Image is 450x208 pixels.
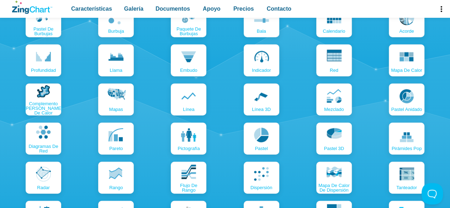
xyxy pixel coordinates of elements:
font: pastel de burbujas [33,26,53,36]
a: pastel 3D [316,123,352,155]
a: calendario [316,5,352,37]
a: rango [98,162,134,194]
font: bala [257,28,266,34]
font: pastel anidado [391,107,422,112]
a: Pareto [98,123,134,155]
font: Documentos [155,6,190,12]
font: mezclado [324,107,344,112]
a: Logotipo de ZingChart. Haga clic para volver a la página de inicio. [12,1,52,14]
a: red [316,44,352,76]
font: pastel [255,146,268,151]
a: burbuja [98,5,134,37]
font: Galería [124,6,143,12]
a: indicador [244,44,279,76]
font: embudo [180,68,197,73]
iframe: Activar/desactivar soporte al cliente [422,183,443,204]
a: línea [171,84,206,116]
font: Línea 3D [252,107,271,112]
font: profundidad [31,68,56,73]
a: flujo de rango [171,162,206,194]
a: llama [98,44,134,76]
a: mezclado [316,84,352,116]
font: indicador [252,68,271,73]
font: Complemento [PERSON_NAME] de calor [25,101,63,116]
font: Precios [233,6,254,12]
a: Mapa de calor [389,44,424,76]
font: Apoyo [203,6,221,12]
a: Diagramas de red [26,123,61,155]
font: Diagramas de red [29,144,58,154]
a: pictografía [171,123,206,155]
font: flujo de rango [180,183,197,193]
a: pastel [244,123,279,155]
font: Contacto [267,6,291,12]
a: mapas [98,84,134,116]
font: Radar [37,185,49,190]
font: pirámides pop [392,146,422,151]
a: pastel de burbujas [26,5,61,37]
font: dispersión [250,185,272,190]
a: paquete de burbujas [171,5,206,37]
font: red [330,68,338,73]
a: Línea 3D [244,84,279,116]
font: Pareto [109,146,123,151]
font: calendario [323,28,345,34]
font: línea [183,107,195,112]
font: acorde [399,28,414,34]
a: embudo [171,44,206,76]
a: dispersión [244,162,279,194]
a: pastel anidado [389,84,424,116]
font: pastel 3D [324,146,344,151]
font: Mapa de calor [391,68,422,73]
font: llama [110,68,122,73]
font: Características [71,6,112,12]
a: acorde [389,5,424,37]
a: Complemento [PERSON_NAME] de calor [26,84,61,116]
font: rango [109,185,123,190]
a: profundidad [26,44,61,76]
font: mapa de calor de dispersión [318,183,349,193]
font: paquete de burbujas [176,26,201,36]
font: tanteador [396,185,417,190]
a: pirámides pop [389,123,424,155]
font: pictografía [178,146,200,151]
font: mapas [109,107,123,112]
a: Radar [26,162,61,194]
font: burbuja [108,28,124,34]
a: bala [244,5,279,37]
a: tanteador [389,162,424,194]
a: mapa de calor de dispersión [316,162,352,194]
